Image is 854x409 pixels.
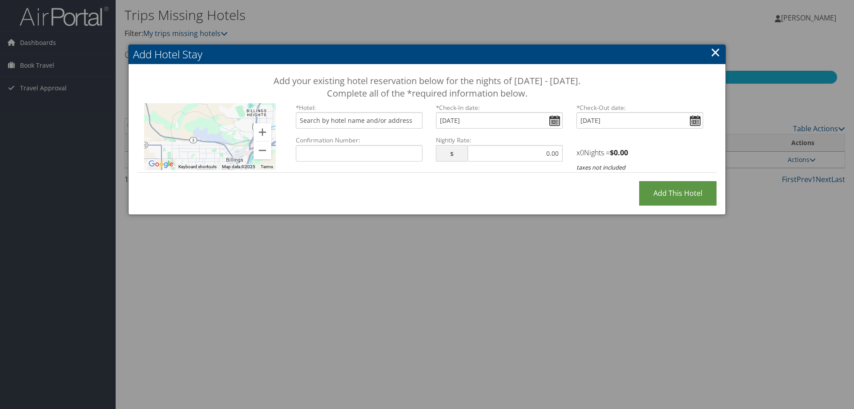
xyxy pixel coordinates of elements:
[610,148,628,158] strong: $
[261,164,273,169] a: Terms (opens in new tab)
[467,145,563,162] input: 0.00
[639,181,717,206] input: Add this Hotel
[146,158,176,170] a: Open this area in Google Maps (opens a new window)
[580,148,584,158] span: 0
[436,145,467,162] span: $
[296,112,423,129] input: Search by hotel name and/or address
[254,123,271,141] button: Zoom in
[129,45,725,64] h2: Add Hotel Stay
[576,148,703,158] h4: x Nights =
[254,142,271,159] button: Zoom out
[576,163,625,171] i: taxes not included
[146,158,176,170] img: Google
[296,136,423,145] label: Confirmation Number:
[614,148,628,158] span: 0.00
[178,164,217,170] button: Keyboard shortcuts
[436,103,563,112] label: Check-In date:
[710,43,721,61] a: ×
[168,75,686,100] h3: Add your existing hotel reservation below for the nights of [DATE] - [DATE]. Complete all of the ...
[222,164,255,169] span: Map data ©2025
[296,103,423,112] label: *Hotel:
[576,103,703,112] label: Check-Out date:
[436,136,563,145] label: Nightly Rate:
